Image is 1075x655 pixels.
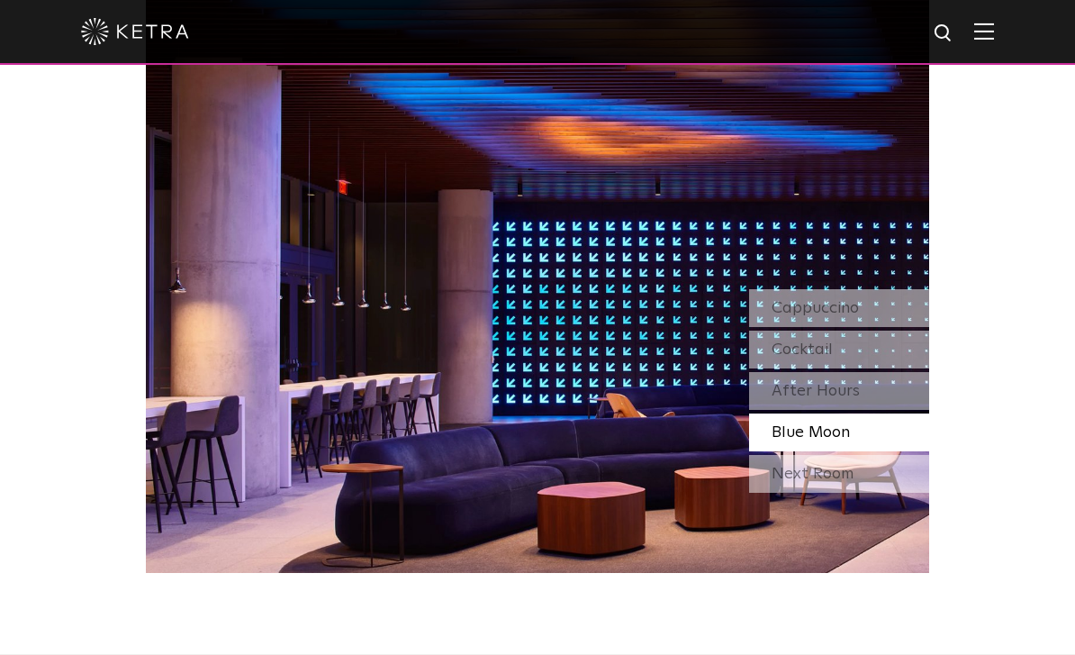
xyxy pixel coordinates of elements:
span: Blue Moon [772,424,850,441]
img: search icon [933,23,955,45]
div: Next Room [749,455,929,493]
img: ketra-logo-2019-white [81,18,189,45]
span: Cappuccino [772,300,859,316]
img: Hamburger%20Nav.svg [974,23,994,40]
span: After Hours [772,383,860,399]
span: Cocktail [772,341,833,358]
